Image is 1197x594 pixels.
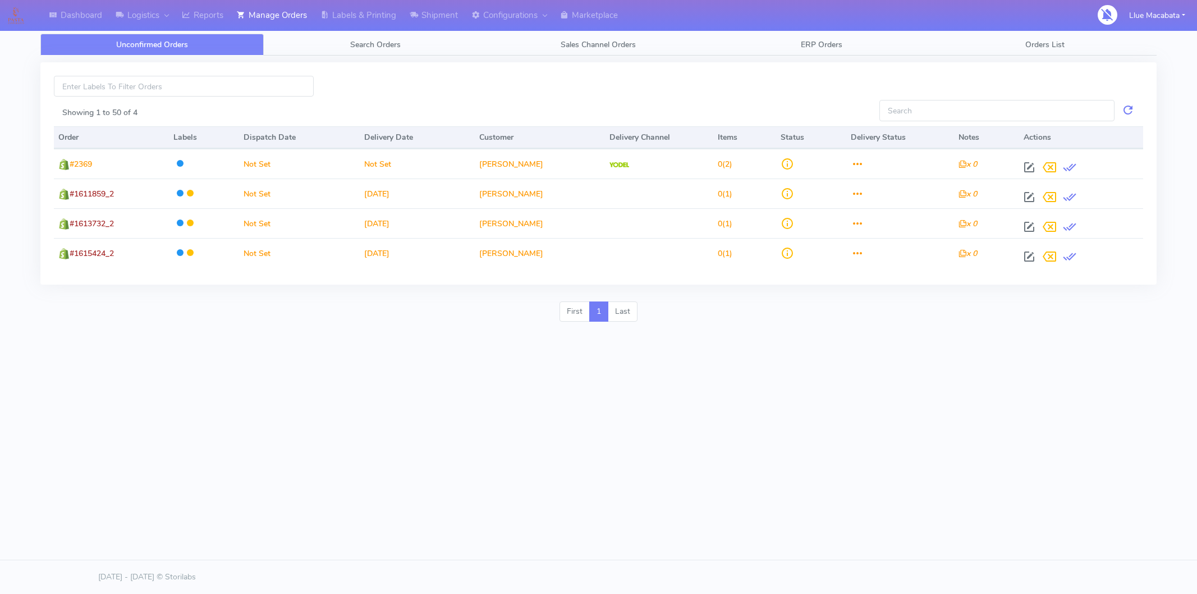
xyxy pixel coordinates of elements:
span: Orders List [1025,39,1065,50]
td: Not Set [360,149,475,179]
span: #2369 [70,159,92,170]
td: [DATE] [360,179,475,208]
a: 1 [589,301,608,322]
button: Llue Macabata [1121,4,1194,27]
td: Not Set [239,149,360,179]
span: #1615424_2 [70,248,114,259]
span: 0 [718,248,722,259]
input: Search [879,100,1115,121]
th: Labels [169,126,239,149]
img: Yodel [609,162,629,168]
th: Delivery Date [360,126,475,149]
td: [PERSON_NAME] [475,238,605,268]
i: x 0 [958,218,977,229]
td: [PERSON_NAME] [475,149,605,179]
i: x 0 [958,189,977,199]
td: Not Set [239,208,360,238]
i: x 0 [958,159,977,170]
span: #1613732_2 [70,218,114,229]
i: x 0 [958,248,977,259]
th: Actions [1019,126,1143,149]
th: Items [713,126,776,149]
td: [PERSON_NAME] [475,179,605,208]
input: Enter Labels To Filter Orders [54,76,314,97]
th: Customer [475,126,605,149]
span: Search Orders [350,39,401,50]
th: Dispatch Date [239,126,360,149]
th: Notes [954,126,1019,149]
span: (1) [718,189,732,199]
label: Showing 1 to 50 of 4 [62,107,137,118]
td: [DATE] [360,238,475,268]
span: #1611859_2 [70,189,114,199]
span: 0 [718,189,722,199]
span: ERP Orders [801,39,842,50]
th: Delivery Channel [605,126,713,149]
th: Delivery Status [846,126,954,149]
span: 0 [718,159,722,170]
td: Not Set [239,179,360,208]
span: (1) [718,248,732,259]
th: Order [54,126,169,149]
td: [DATE] [360,208,475,238]
span: 0 [718,218,722,229]
th: Status [776,126,846,149]
span: (2) [718,159,732,170]
span: Sales Channel Orders [561,39,636,50]
span: Unconfirmed Orders [116,39,188,50]
td: [PERSON_NAME] [475,208,605,238]
span: (1) [718,218,732,229]
ul: Tabs [40,34,1157,56]
td: Not Set [239,238,360,268]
